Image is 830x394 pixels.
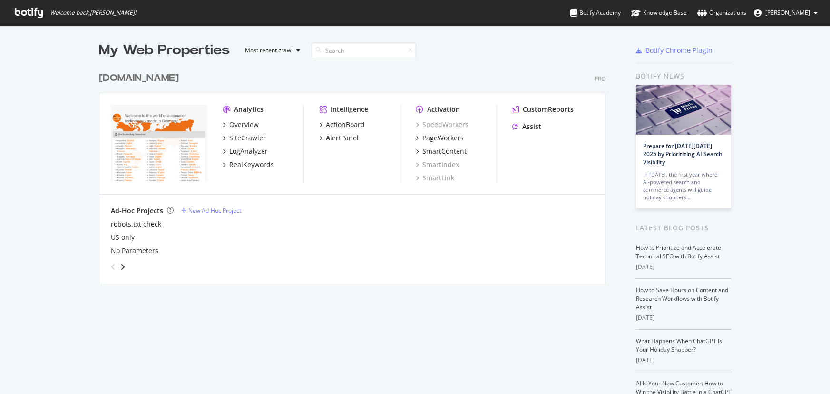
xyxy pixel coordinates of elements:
div: Analytics [234,105,264,114]
div: [DOMAIN_NAME] [99,71,179,85]
div: [DATE] [636,314,732,322]
div: Botify news [636,71,732,81]
div: RealKeywords [229,160,274,169]
div: Pro [595,75,605,83]
a: No Parameters [111,246,158,256]
span: Welcome back, [PERSON_NAME] ! [50,9,136,17]
div: ActionBoard [326,120,365,129]
a: Prepare for [DATE][DATE] 2025 by Prioritizing AI Search Visibility [643,142,723,166]
button: Most recent crawl [237,43,304,58]
button: [PERSON_NAME] [746,5,825,20]
a: PageWorkers [416,133,464,143]
div: Botify Academy [570,8,621,18]
a: What Happens When ChatGPT Is Your Holiday Shopper? [636,337,722,354]
a: SmartLink [416,173,454,183]
a: SpeedWorkers [416,120,469,129]
a: CustomReports [512,105,574,114]
div: Most recent crawl [245,48,293,53]
div: PageWorkers [422,133,464,143]
div: LogAnalyzer [229,147,268,156]
span: Jack Firneno [765,9,810,17]
div: Assist [522,122,541,131]
div: grid [99,60,613,284]
div: Organizations [697,8,746,18]
div: Intelligence [331,105,368,114]
div: In [DATE], the first year where AI-powered search and commerce agents will guide holiday shoppers… [643,171,724,201]
a: RealKeywords [223,160,274,169]
div: [DATE] [636,263,732,271]
a: Overview [223,120,259,129]
a: SmartContent [416,147,467,156]
a: [DOMAIN_NAME] [99,71,183,85]
a: How to Save Hours on Content and Research Workflows with Botify Assist [636,286,728,311]
div: angle-left [107,259,119,275]
div: angle-right [119,262,126,272]
input: Search [312,42,416,59]
a: How to Prioritize and Accelerate Technical SEO with Botify Assist [636,244,721,260]
a: SmartIndex [416,160,459,169]
img: Prepare for Black Friday 2025 by Prioritizing AI Search Visibility [636,85,731,135]
a: US only [111,233,135,242]
div: Activation [427,105,460,114]
div: Ad-Hoc Projects [111,206,163,216]
div: SmartContent [422,147,467,156]
div: [DATE] [636,356,732,364]
a: Assist [512,122,541,131]
a: LogAnalyzer [223,147,268,156]
a: AlertPanel [319,133,359,143]
img: www.IFM.com [111,105,207,182]
a: ActionBoard [319,120,365,129]
a: Botify Chrome Plugin [636,46,713,55]
div: Latest Blog Posts [636,223,732,233]
div: Overview [229,120,259,129]
div: Botify Chrome Plugin [645,46,713,55]
a: New Ad-Hoc Project [181,207,241,215]
div: Knowledge Base [631,8,687,18]
a: robots.txt check [111,219,161,229]
div: New Ad-Hoc Project [188,207,241,215]
a: SiteCrawler [223,133,266,143]
div: SiteCrawler [229,133,266,143]
div: CustomReports [523,105,574,114]
div: My Web Properties [99,41,230,60]
div: AlertPanel [326,133,359,143]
